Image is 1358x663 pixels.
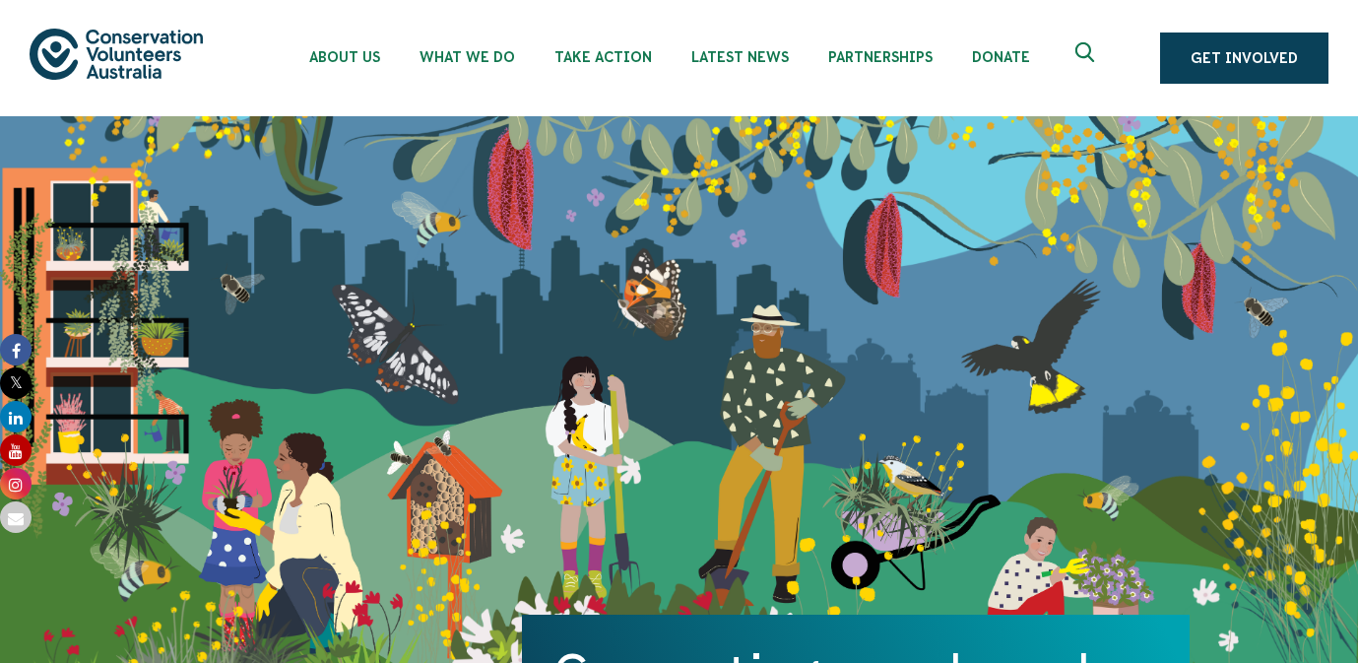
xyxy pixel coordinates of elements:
span: Donate [972,49,1030,65]
span: Take Action [554,49,652,65]
span: Latest News [691,49,789,65]
span: Partnerships [828,49,933,65]
span: Expand search box [1075,42,1100,74]
img: logo.svg [30,29,203,79]
span: What We Do [420,49,515,65]
a: Get Involved [1160,33,1328,84]
button: Expand search box Close search box [1064,34,1111,82]
span: About Us [309,49,380,65]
